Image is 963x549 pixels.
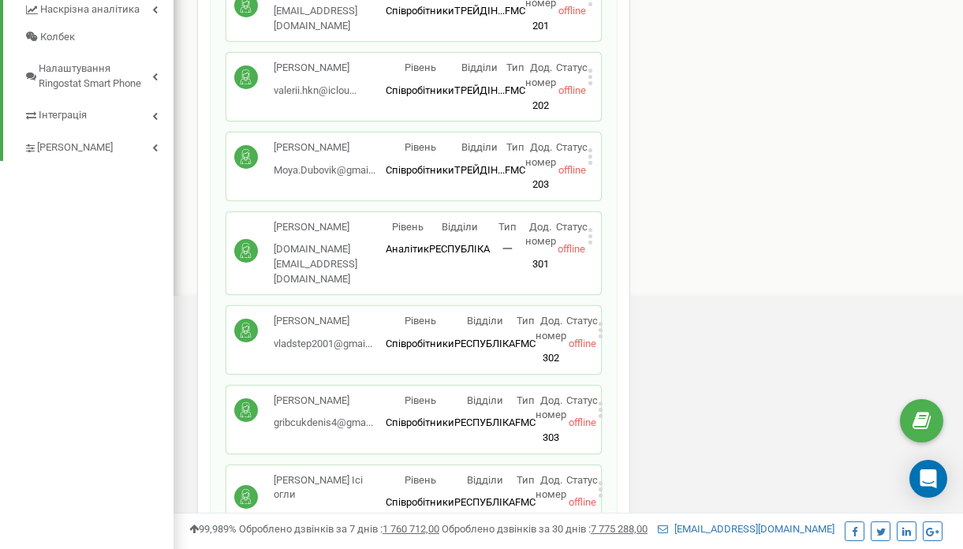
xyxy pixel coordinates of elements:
span: Рівень [405,315,436,327]
span: Співробітники [386,338,454,349]
span: РЕСПУБЛІКА [454,496,515,508]
span: Дод. номер [536,315,566,342]
span: valerii.hkn@iclou... [274,84,356,96]
span: Рівень [405,394,436,406]
span: Співробітники [386,84,454,96]
span: Дод. номер [525,141,556,168]
span: [PERSON_NAME] [37,140,113,155]
p: 303 [536,431,566,446]
span: Колбек [40,30,75,45]
span: 99,989% [189,523,237,535]
p: 304 [536,510,566,525]
span: Moya.Dubovik@gmai... [274,164,375,176]
p: [PERSON_NAME] [274,61,356,76]
span: Статус [566,315,598,327]
p: [PERSON_NAME] [274,220,386,235]
span: Відділи [461,62,498,73]
span: РЕСПУБЛІКА [454,416,515,428]
span: vladstep2001@gmai... [274,338,372,349]
p: [PERSON_NAME] [274,314,372,329]
span: ТРЕЙДІН... [454,164,505,176]
span: offline [558,84,586,96]
p: 203 [525,177,556,192]
span: Тип [517,474,535,486]
span: FMC [505,84,525,96]
span: Співробітники [386,496,454,508]
span: Інтеграція [39,108,87,123]
div: Open Intercom Messenger [909,460,947,498]
p: 201 [525,19,556,34]
span: Відділи [442,221,478,233]
span: ТРЕЙДІН... [454,5,505,17]
p: [PERSON_NAME] [274,140,375,155]
span: Співробітники [386,5,454,17]
span: Співробітники [386,416,454,428]
span: Відділи [467,474,503,486]
span: Співробітники [386,164,454,176]
span: Аналітик [386,243,429,255]
span: Дод. номер [536,474,566,501]
p: 302 [536,351,566,366]
p: 301 [525,257,556,272]
p: [PERSON_NAME] Ісі огли [274,473,386,502]
a: [PERSON_NAME] [24,129,174,162]
span: Статус [556,141,588,153]
p: 一 [490,242,525,257]
span: offline [569,416,596,428]
p: [EMAIL_ADDRESS][DOMAIN_NAME] [274,4,386,33]
span: РЕСПУБЛІКА [429,243,490,255]
a: Налаштування Ringostat Smart Phone [24,50,174,97]
span: offline [569,496,596,508]
span: Тип [506,62,524,73]
span: Відділи [467,315,503,327]
span: РЕСПУБЛІКА [454,338,515,349]
span: Відділи [461,141,498,153]
span: Статус [556,62,588,73]
span: Рівень [405,62,436,73]
u: 1 760 712,00 [383,523,439,535]
span: offline [558,164,586,176]
span: FMC [515,496,536,508]
a: [EMAIL_ADDRESS][DOMAIN_NAME] [658,523,834,535]
span: offline [558,243,585,255]
span: FMC [505,5,525,17]
span: offline [558,5,586,17]
span: Наскрізна аналітика [40,2,140,17]
span: Тип [506,141,524,153]
span: Рівень [405,141,436,153]
a: Колбек [24,24,174,51]
span: Дод. номер [525,221,556,248]
span: Відділи [467,394,503,406]
span: Тип [517,394,535,406]
span: Дод. номер [536,394,566,421]
span: gribcukdenis4@gma... [274,416,373,428]
span: [DOMAIN_NAME][EMAIL_ADDRESS][DOMAIN_NAME] [274,243,357,284]
span: Оброблено дзвінків за 7 днів : [239,523,439,535]
span: Статус [566,474,598,486]
span: Рівень [392,221,424,233]
u: 7 775 288,00 [591,523,648,535]
span: Рівень [405,474,436,486]
span: Статус [556,221,588,233]
span: FMC [515,338,536,349]
p: [PERSON_NAME] [274,394,373,409]
span: ТРЕЙДІН... [454,84,505,96]
span: Оброблено дзвінків за 30 днів : [442,523,648,535]
span: FMC [505,164,525,176]
span: Дод. номер [525,62,556,88]
span: FMC [515,416,536,428]
p: 202 [525,99,556,114]
span: Статус [566,394,598,406]
span: offline [569,338,596,349]
span: Тип [498,221,517,233]
a: Інтеграція [24,97,174,129]
span: Налаштування Ringostat Smart Phone [39,62,152,91]
span: ser.pal181818@gma... [274,511,372,523]
span: Тип [517,315,535,327]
